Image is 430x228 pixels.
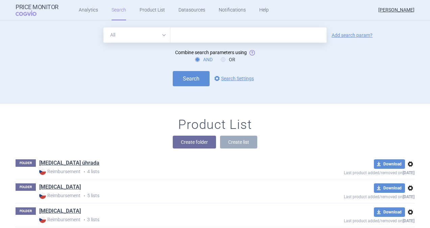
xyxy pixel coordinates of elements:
p: 5 lists [39,192,295,199]
button: Create list [220,136,257,149]
h1: BENLYSTA [39,207,81,216]
p: FOLDER [16,183,36,191]
p: Last product added/removed on [295,193,414,199]
img: CZ [39,168,46,175]
button: Download [374,159,405,169]
strong: Reimbursement [39,216,80,223]
h1: Augmentin úhrada [39,159,99,168]
img: CZ [39,192,46,199]
a: [MEDICAL_DATA] [39,207,81,215]
a: Add search param? [332,33,373,38]
p: 3 lists [39,216,295,223]
h1: Avodart [39,183,81,192]
button: Search [173,71,210,86]
p: Last product added/removed on [295,169,414,175]
label: OR [221,56,235,63]
img: CZ [39,216,46,223]
a: Search Settings [213,74,254,83]
i: • [80,168,87,175]
a: Price MonitorCOGVIO [16,4,58,17]
button: Download [374,183,405,193]
p: 4 lists [39,168,295,175]
strong: [DATE] [403,219,414,223]
p: FOLDER [16,159,36,167]
button: Create folder [173,136,216,149]
strong: [DATE] [403,170,414,175]
strong: Price Monitor [16,4,58,10]
p: Last product added/removed on [295,217,414,223]
h1: Product List [178,117,252,133]
span: Combine search parameters using [175,50,247,55]
i: • [80,216,87,223]
strong: Reimbursement [39,168,80,175]
button: Download [374,207,405,217]
span: COGVIO [16,10,46,16]
strong: [DATE] [403,195,414,199]
i: • [80,192,87,199]
strong: Reimbursement [39,192,80,199]
a: [MEDICAL_DATA] úhrada [39,159,99,167]
label: AND [195,56,213,63]
p: FOLDER [16,207,36,215]
a: [MEDICAL_DATA] [39,183,81,191]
